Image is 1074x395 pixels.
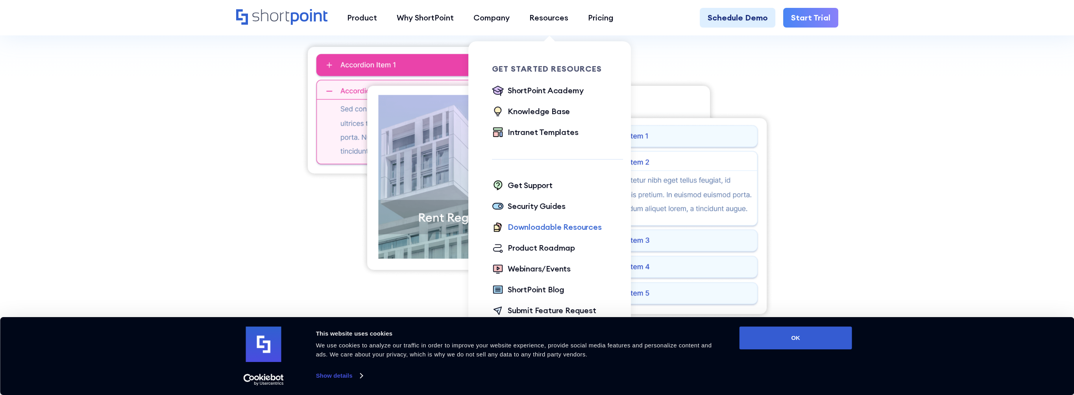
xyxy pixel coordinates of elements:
a: Intranet Templates [492,126,578,139]
a: Webinars/Events [492,263,571,276]
button: OK [739,327,852,349]
span: We use cookies to analyze our traffic in order to improve your website experience, provide social... [316,342,712,358]
div: Get Started Resources [492,65,623,73]
a: Security Guides [492,200,566,213]
div: Downloadable Resources [508,221,602,233]
a: Submit Feature Request [492,305,596,317]
a: Company [464,8,519,28]
a: Product [337,8,387,28]
a: Downloadable Resources [492,221,602,234]
div: Webinars/Events [508,263,571,275]
div: Security Guides [508,200,566,212]
a: Home [236,9,328,26]
a: Get Support [492,179,553,192]
a: Knowledge Base [492,105,570,118]
div: Intranet Templates [508,126,578,138]
div: Product [347,12,377,24]
a: Resources [519,8,578,28]
div: This website uses cookies [316,329,722,338]
div: Pricing [588,12,614,24]
div: Company [473,12,510,24]
div: Get Support [508,179,553,191]
div: Product Roadmap [508,242,575,254]
div: Why ShortPoint [397,12,454,24]
a: Pricing [578,8,623,28]
div: Resources [529,12,568,24]
a: Start Trial [783,8,838,28]
div: ShortPoint Academy [508,85,583,96]
a: Usercentrics Cookiebot - opens in a new window [229,374,298,386]
img: logo [246,327,281,362]
a: Why ShortPoint [387,8,464,28]
div: Submit Feature Request [508,305,596,316]
a: Show details [316,370,362,382]
div: Knowledge Base [508,105,570,117]
a: Schedule Demo [700,8,775,28]
a: ShortPoint Blog [492,284,564,297]
a: Product Roadmap [492,242,575,255]
div: ShortPoint Blog [508,284,564,295]
a: ShortPoint Academy [492,85,583,98]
